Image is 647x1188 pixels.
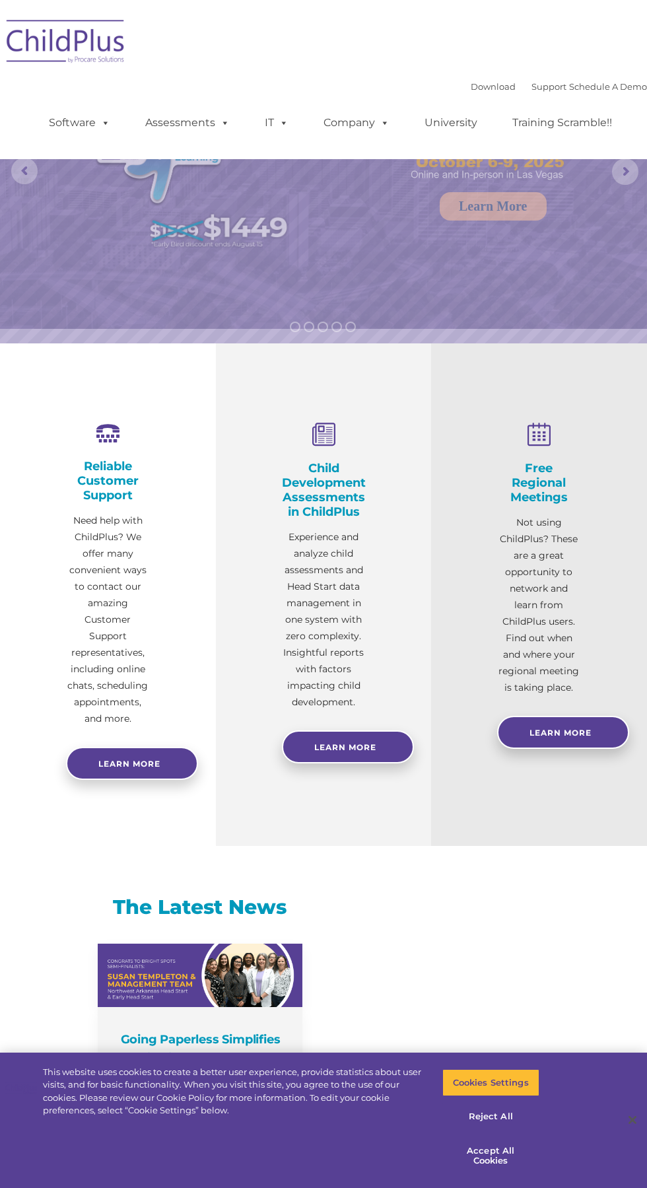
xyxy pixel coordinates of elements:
p: Experience and analyze child assessments and Head Start data management in one system with zero c... [282,529,366,711]
h4: Going Paperless Simplifies Monitoring Data and Running Reports [121,1030,283,1086]
span: Learn More [314,742,376,752]
p: Not using ChildPlus? These are a great opportunity to network and learn from ChildPlus users. Fin... [497,514,581,696]
button: Cookies Settings [442,1069,539,1097]
a: IT [252,110,302,136]
a: Assessments [132,110,243,136]
font: | [471,81,647,92]
a: Training Scramble!! [499,110,625,136]
a: Company [310,110,403,136]
h3: The Latest News [98,894,302,921]
a: Learn More [440,192,547,221]
p: Need help with ChildPlus? We offer many convenient ways to contact our amazing Customer Support r... [66,512,150,727]
span: Learn more [98,759,160,769]
a: Download [471,81,516,92]
button: Reject All [442,1103,539,1131]
span: Learn More [529,728,592,738]
button: Close [618,1105,647,1135]
h4: Free Regional Meetings [497,461,581,505]
h4: Reliable Customer Support [66,459,150,503]
a: Learn more [66,747,198,780]
a: Learn More [282,730,414,763]
div: This website uses cookies to create a better user experience, provide statistics about user visit... [43,1066,423,1117]
a: Software [36,110,123,136]
a: Learn More [497,716,629,749]
a: Schedule A Demo [569,81,647,92]
h4: Child Development Assessments in ChildPlus [282,461,366,519]
button: Accept All Cookies [442,1137,539,1175]
a: University [411,110,491,136]
a: Support [531,81,566,92]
